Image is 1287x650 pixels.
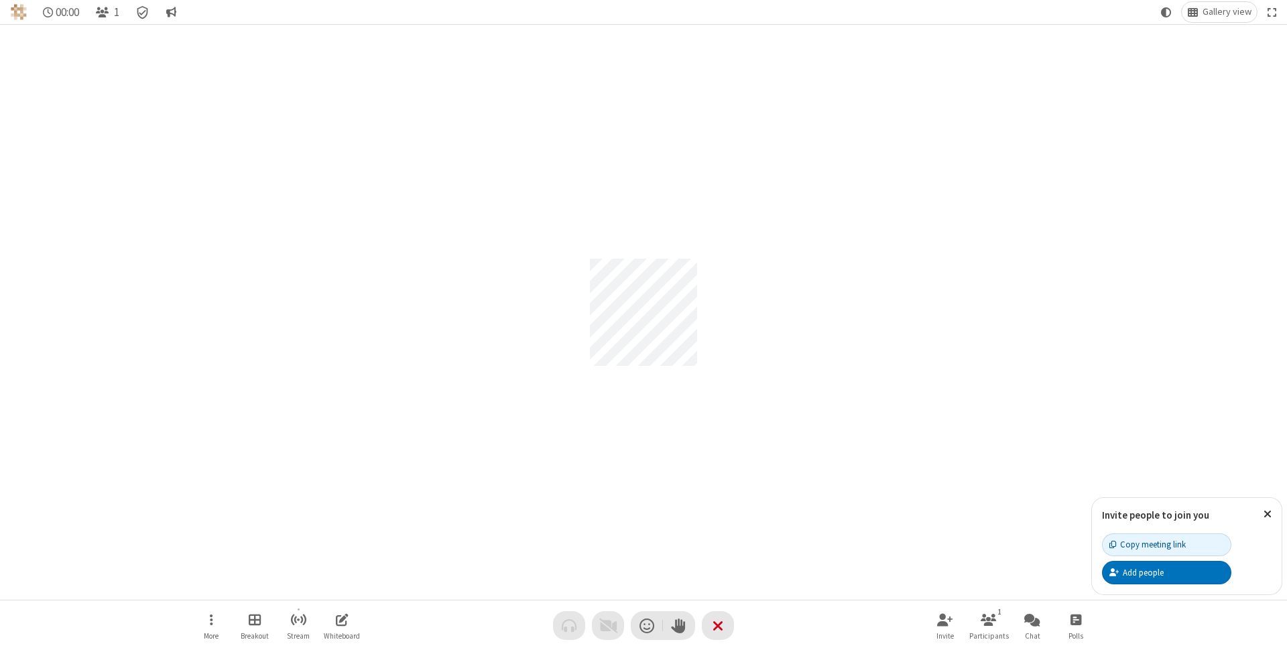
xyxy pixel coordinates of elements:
[324,632,360,640] span: Whiteboard
[130,2,156,22] div: Meeting details Encryption enabled
[1182,2,1257,22] button: Change layout
[160,2,182,22] button: Conversation
[235,606,275,645] button: Manage Breakout Rooms
[1253,498,1282,531] button: Close popover
[1068,632,1083,640] span: Polls
[1109,538,1186,551] div: Copy meeting link
[191,606,231,645] button: Open menu
[1102,561,1231,584] button: Add people
[1156,2,1177,22] button: Using system theme
[56,6,79,19] span: 00:00
[1012,606,1052,645] button: Open chat
[1102,533,1231,556] button: Copy meeting link
[1262,2,1282,22] button: Fullscreen
[204,632,219,640] span: More
[322,606,362,645] button: Open shared whiteboard
[278,606,318,645] button: Start streaming
[925,606,965,645] button: Invite participants (⌘+Shift+I)
[90,2,125,22] button: Open participant list
[287,632,310,640] span: Stream
[1056,606,1096,645] button: Open poll
[994,606,1005,618] div: 1
[1203,7,1251,17] span: Gallery view
[1102,509,1209,521] label: Invite people to join you
[11,4,27,20] img: QA Selenium DO NOT DELETE OR CHANGE
[241,632,269,640] span: Breakout
[936,632,954,640] span: Invite
[553,611,585,640] button: Audio problem - check your Internet connection or call by phone
[38,2,85,22] div: Timer
[969,632,1009,640] span: Participants
[631,611,663,640] button: Send a reaction
[1025,632,1040,640] span: Chat
[114,6,119,19] span: 1
[702,611,734,640] button: End or leave meeting
[592,611,624,640] button: Video
[663,611,695,640] button: Raise hand
[969,606,1009,645] button: Open participant list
